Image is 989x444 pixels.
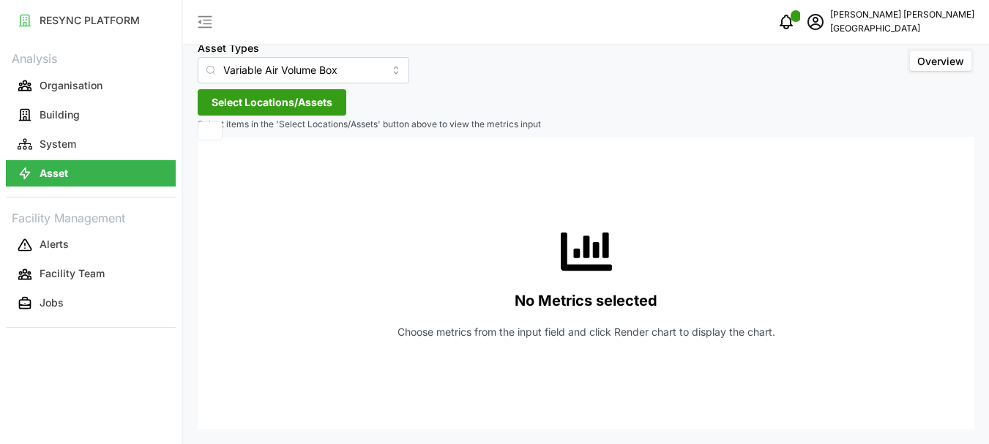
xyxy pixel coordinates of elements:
button: RESYNC PLATFORM [6,7,176,34]
p: [GEOGRAPHIC_DATA] [830,22,974,36]
p: RESYNC PLATFORM [40,13,140,28]
button: Asset [6,160,176,187]
p: Alerts [40,237,69,252]
p: Jobs [40,296,64,310]
p: System [40,137,76,151]
button: schedule [801,7,830,37]
p: Organisation [40,78,102,93]
button: notifications [772,7,801,37]
label: Asset Types [198,40,259,56]
a: System [6,129,176,159]
button: System [6,131,176,157]
a: Organisation [6,71,176,100]
p: Select items in the 'Select Locations/Assets' button above to view the metrics input [198,118,974,131]
div: Select Locations/Assets [198,121,223,140]
span: Overview [917,55,964,67]
a: Jobs [6,289,176,318]
p: Asset [40,166,68,181]
span: Select Locations/Assets [212,90,332,115]
p: No Metrics selected [515,289,657,313]
p: Facility Management [6,206,176,227]
button: Facility Team [6,261,176,287]
a: Building [6,100,176,129]
button: Alerts [6,232,176,258]
button: Organisation [6,72,176,99]
p: Analysis [6,47,176,68]
p: Facility Team [40,266,105,281]
a: RESYNC PLATFORM [6,6,176,35]
p: [PERSON_NAME] [PERSON_NAME] [830,8,974,22]
a: Alerts [6,230,176,260]
button: Select Locations/Assets [198,89,346,116]
a: Asset [6,159,176,188]
button: Jobs [6,290,176,317]
button: Building [6,102,176,128]
a: Facility Team [6,260,176,289]
p: Building [40,108,80,122]
p: Choose metrics from the input field and click Render chart to display the chart. [398,325,775,339]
